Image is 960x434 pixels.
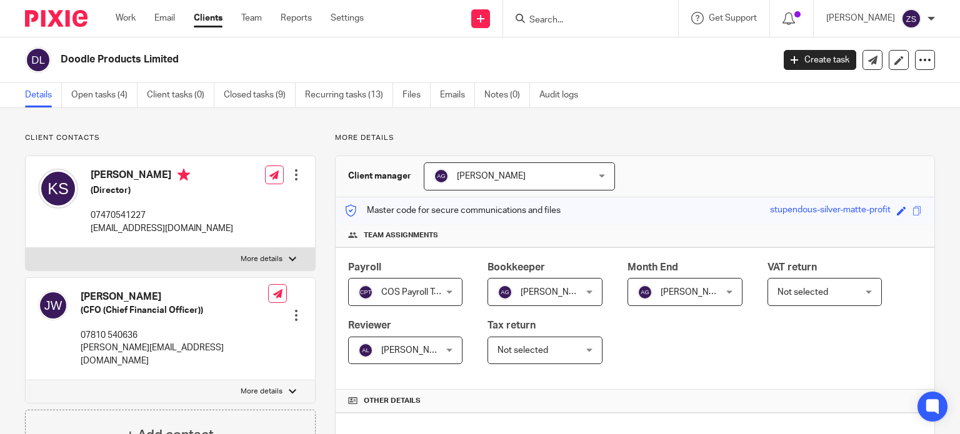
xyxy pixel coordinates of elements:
p: More details [335,133,935,143]
a: Clients [194,12,222,24]
h3: Client manager [348,170,411,182]
h4: [PERSON_NAME] [91,169,233,184]
a: Settings [331,12,364,24]
a: Recurring tasks (13) [305,83,393,107]
span: Month End [627,262,678,272]
a: Audit logs [539,83,587,107]
h2: Doodle Products Limited [61,53,624,66]
p: [PERSON_NAME][EMAIL_ADDRESS][DOMAIN_NAME] [81,342,268,367]
a: Reports [281,12,312,24]
a: Closed tasks (9) [224,83,296,107]
p: 07470541227 [91,209,233,222]
img: svg%3E [358,285,373,300]
img: svg%3E [38,169,78,209]
h5: (Director) [91,184,233,197]
i: Primary [177,169,190,181]
a: Files [402,83,431,107]
span: Tax return [487,320,536,330]
span: [PERSON_NAME] [521,288,589,297]
h4: [PERSON_NAME] [81,290,268,303]
span: Bookkeeper [487,262,545,272]
img: Pixie [25,10,87,27]
img: svg%3E [38,290,68,320]
img: svg%3E [25,47,51,73]
a: Work [116,12,136,24]
span: Get Support [709,14,757,22]
a: Email [154,12,175,24]
p: [EMAIL_ADDRESS][DOMAIN_NAME] [91,222,233,235]
a: Emails [440,83,475,107]
div: stupendous-silver-matte-profit [770,204,891,218]
a: Create task [784,50,856,70]
a: Team [241,12,262,24]
p: More details [241,387,282,397]
img: svg%3E [497,285,512,300]
span: [PERSON_NAME] [457,172,526,180]
span: Team assignments [364,230,438,240]
p: More details [241,254,282,264]
span: Reviewer [348,320,391,330]
a: Client tasks (0) [147,83,214,107]
img: svg%3E [637,285,652,300]
a: Details [25,83,62,107]
p: Master code for secure communications and files [345,204,561,217]
span: Payroll [348,262,381,272]
span: Not selected [497,346,548,355]
span: [PERSON_NAME] [381,346,450,355]
span: Other details [364,396,421,406]
img: svg%3E [434,169,449,184]
a: Open tasks (4) [71,83,137,107]
p: Client contacts [25,133,316,143]
span: COS Payroll Team [381,288,451,297]
input: Search [528,15,641,26]
p: 07810 540636 [81,329,268,342]
span: [PERSON_NAME] [661,288,729,297]
p: [PERSON_NAME] [826,12,895,24]
a: Notes (0) [484,83,530,107]
img: svg%3E [901,9,921,29]
h5: (CFO (Chief Financial Officer)) [81,304,268,317]
img: svg%3E [358,343,373,358]
span: VAT return [767,262,817,272]
span: Not selected [777,288,828,297]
